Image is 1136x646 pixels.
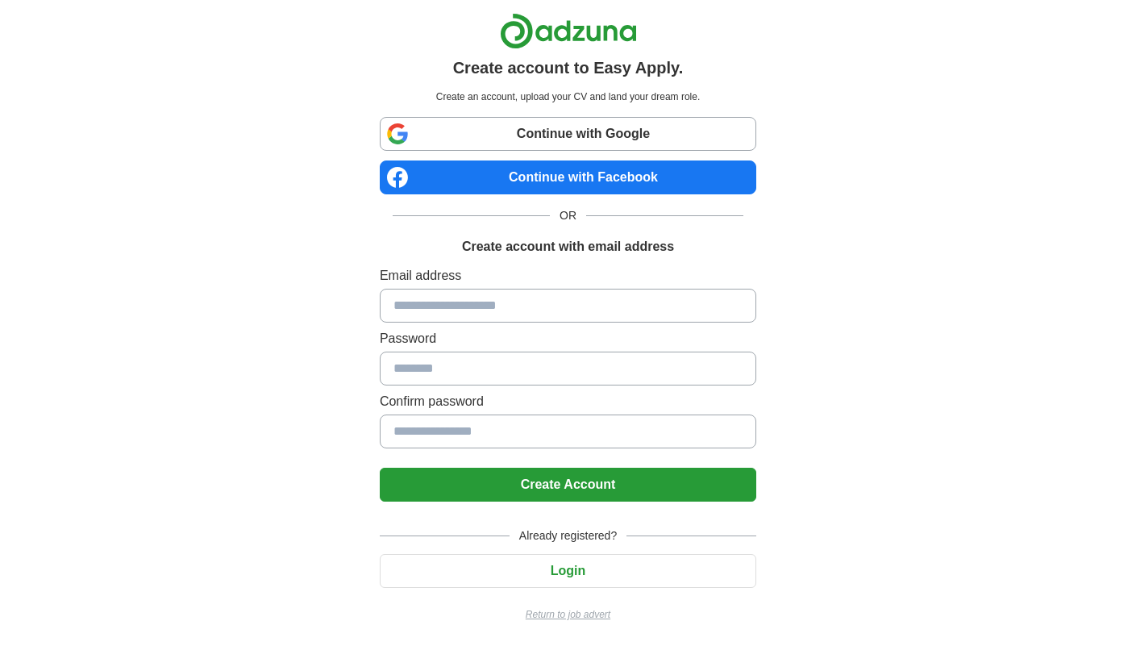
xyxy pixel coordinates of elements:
[462,237,674,256] h1: Create account with email address
[550,207,586,224] span: OR
[380,329,756,348] label: Password
[380,266,756,285] label: Email address
[380,117,756,151] a: Continue with Google
[383,90,753,104] p: Create an account, upload your CV and land your dream role.
[380,468,756,502] button: Create Account
[510,527,626,544] span: Already registered?
[380,607,756,622] a: Return to job advert
[500,13,637,49] img: Adzuna logo
[380,554,756,588] button: Login
[453,56,684,80] h1: Create account to Easy Apply.
[380,392,756,411] label: Confirm password
[380,160,756,194] a: Continue with Facebook
[380,564,756,577] a: Login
